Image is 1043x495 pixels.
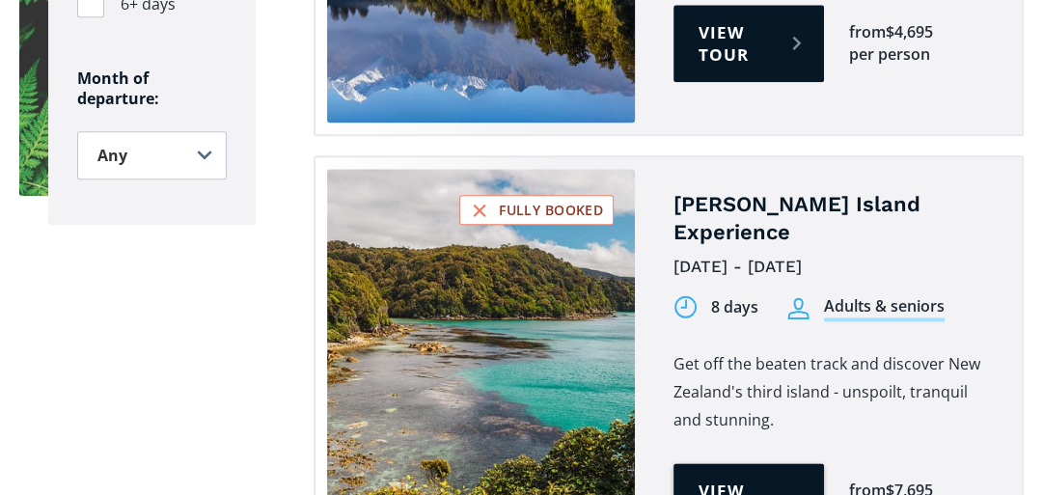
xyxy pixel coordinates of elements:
div: Adults & seniors [824,295,945,321]
div: days [724,296,758,318]
h4: [PERSON_NAME] Island Experience [673,191,993,246]
div: per person [848,43,929,66]
a: View tour [673,5,824,82]
p: Get off the beaten track and discover New Zealand's third island - unspoilt, tranquil and stunning. [673,350,993,434]
h6: Month of departure: [77,69,227,109]
div: from [848,21,885,43]
div: [DATE] - [DATE] [673,252,993,282]
div: 8 [711,296,720,318]
div: $4,695 [885,21,932,43]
